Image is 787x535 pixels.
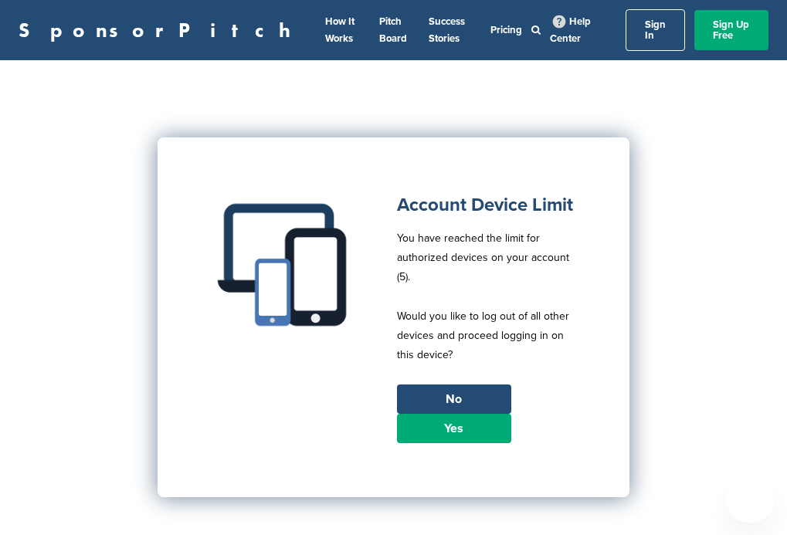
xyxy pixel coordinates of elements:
[550,12,591,48] a: Help Center
[725,473,775,523] iframe: Button to launch messaging window
[379,15,407,45] a: Pitch Board
[397,384,511,414] a: No
[694,10,768,50] a: Sign Up Free
[397,414,511,443] a: Yes
[19,20,300,40] a: SponsorPitch
[429,15,465,45] a: Success Stories
[397,191,575,219] h1: Account Device Limit
[397,229,575,384] p: You have reached the limit for authorized devices on your account (5). Would you like to log out ...
[490,24,522,36] a: Pricing
[212,191,358,338] img: Multiple devices
[325,15,354,45] a: How It Works
[626,9,685,51] a: Sign In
